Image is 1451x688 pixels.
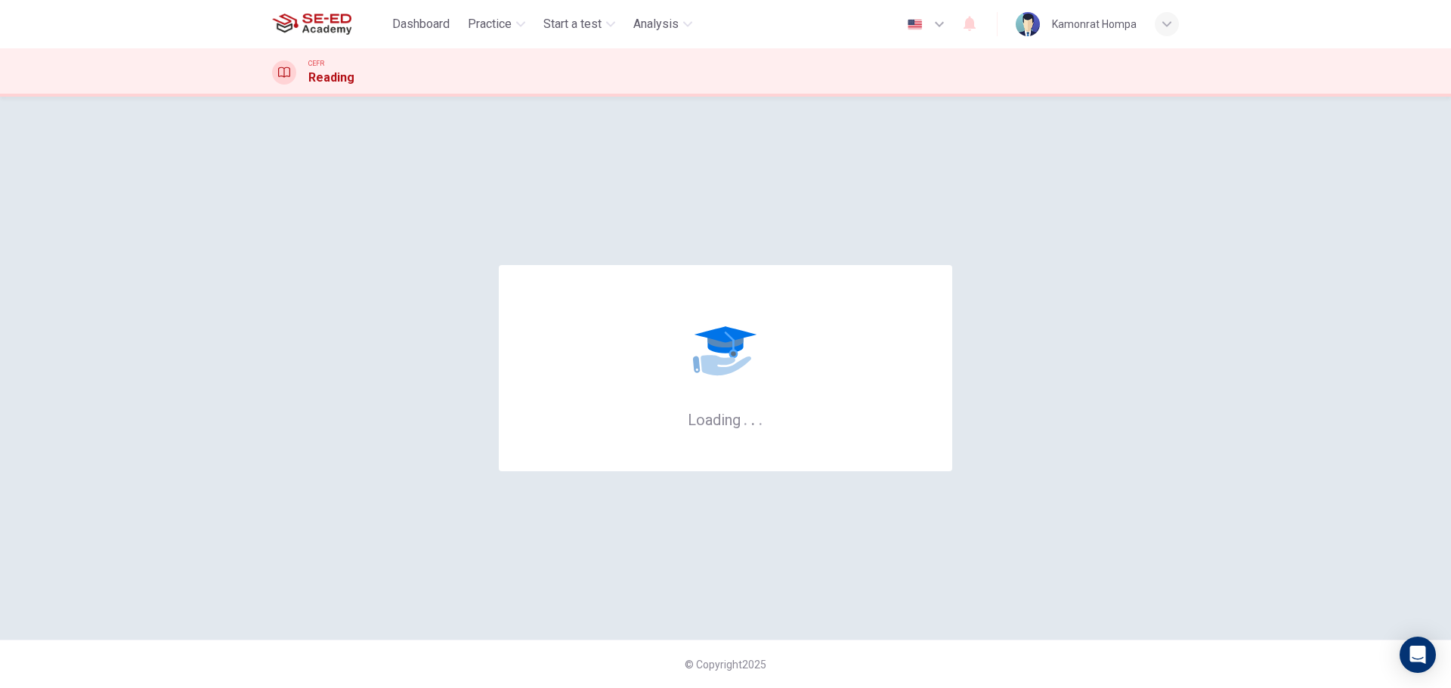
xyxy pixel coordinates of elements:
[1016,12,1040,36] img: Profile picture
[308,69,354,87] h1: Reading
[272,9,386,39] a: SE-ED Academy logo
[386,11,456,38] button: Dashboard
[758,406,763,430] h6: .
[688,409,763,429] h6: Loading
[1400,637,1436,673] div: Open Intercom Messenger
[537,11,621,38] button: Start a test
[543,15,602,33] span: Start a test
[1052,15,1137,33] div: Kamonrat Hompa
[627,11,698,38] button: Analysis
[308,58,324,69] span: CEFR
[272,9,351,39] img: SE-ED Academy logo
[468,15,512,33] span: Practice
[462,11,531,38] button: Practice
[633,15,679,33] span: Analysis
[685,659,766,671] span: © Copyright 2025
[905,19,924,30] img: en
[743,406,748,430] h6: .
[392,15,450,33] span: Dashboard
[750,406,756,430] h6: .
